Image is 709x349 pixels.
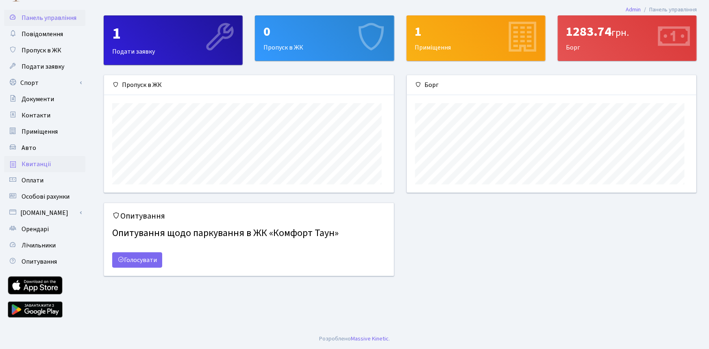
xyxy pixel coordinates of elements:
[4,205,85,221] a: [DOMAIN_NAME]
[4,26,85,42] a: Повідомлення
[4,59,85,75] a: Подати заявку
[22,46,61,55] span: Пропуск в ЖК
[566,24,688,39] div: 1283.74
[112,252,162,268] a: Голосувати
[319,334,351,343] a: Розроблено
[612,26,629,40] span: грн.
[22,257,57,266] span: Опитування
[104,16,242,65] div: Подати заявку
[22,62,64,71] span: Подати заявку
[104,15,243,65] a: 1Подати заявку
[4,140,85,156] a: Авто
[415,24,537,39] div: 1
[4,42,85,59] a: Пропуск в ЖК
[22,13,76,22] span: Панель управління
[407,16,545,61] div: Приміщення
[22,192,70,201] span: Особові рахунки
[558,16,696,61] div: Борг
[4,124,85,140] a: Приміщення
[4,254,85,270] a: Опитування
[255,15,394,61] a: 0Пропуск в ЖК
[4,172,85,189] a: Оплати
[319,334,390,343] div: .
[4,237,85,254] a: Лічильники
[112,24,234,43] div: 1
[22,111,50,120] span: Контакти
[4,75,85,91] a: Спорт
[22,225,49,234] span: Орендарі
[104,75,394,95] div: Пропуск в ЖК
[22,160,51,169] span: Квитанції
[255,16,394,61] div: Пропуск в ЖК
[112,224,386,243] h4: Опитування щодо паркування в ЖК «Комфорт Таун»
[22,241,56,250] span: Лічильники
[263,24,385,39] div: 0
[4,189,85,205] a: Особові рахунки
[407,15,546,61] a: 1Приміщення
[112,211,386,221] h5: Опитування
[613,1,709,18] nav: breadcrumb
[4,221,85,237] a: Орендарі
[641,5,697,14] li: Панель управління
[351,334,389,343] a: Massive Kinetic
[4,107,85,124] a: Контакти
[407,75,697,95] div: Борг
[22,30,63,39] span: Повідомлення
[4,10,85,26] a: Панель управління
[626,5,641,14] a: Admin
[22,127,58,136] span: Приміщення
[4,91,85,107] a: Документи
[22,143,36,152] span: Авто
[22,176,43,185] span: Оплати
[22,95,54,104] span: Документи
[4,156,85,172] a: Квитанції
